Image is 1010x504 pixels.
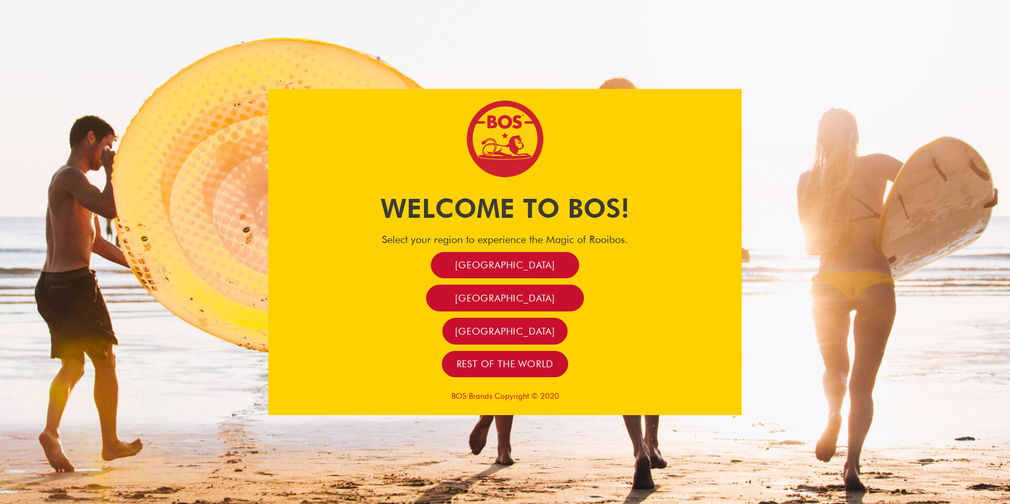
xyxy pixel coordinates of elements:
img: Bos Brands [466,99,544,178]
a: [GEOGRAPHIC_DATA] [426,285,584,311]
h4: Select your region to experience the Magic of Rooibos. [268,233,742,246]
span: Rest of the world [457,358,554,370]
h1: Welcome to BOS! [268,190,742,227]
a: [GEOGRAPHIC_DATA] [442,318,568,345]
a: [GEOGRAPHIC_DATA] [431,252,579,279]
span: [GEOGRAPHIC_DATA] [455,325,555,337]
span: [GEOGRAPHIC_DATA] [455,259,555,271]
a: Rest of the world [442,351,569,378]
span: [GEOGRAPHIC_DATA] [455,292,555,304]
p: BOS Brands Copyright © 2020 [268,391,742,401]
